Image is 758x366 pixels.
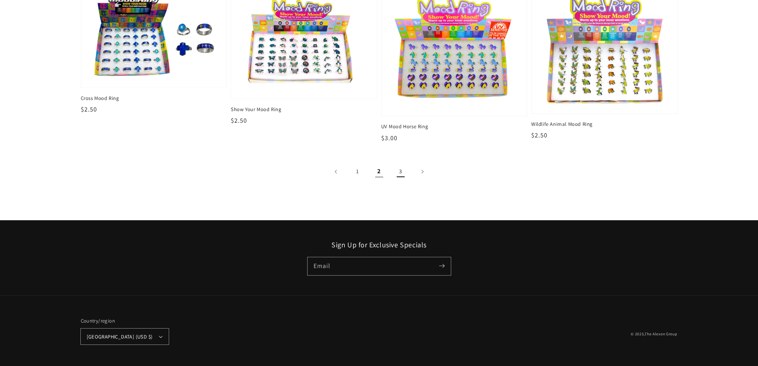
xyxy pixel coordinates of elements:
h2: Sign Up for Exclusive Specials [81,240,678,249]
a: The Alexon Group [645,331,677,337]
a: Next page [413,163,431,180]
span: $2.50 [81,105,97,114]
span: Wildlife Animal Mood Ring [531,121,678,128]
span: $2.50 [231,116,247,125]
span: UV Mood Horse Ring [381,123,528,130]
small: © 2025, [631,331,677,337]
button: Subscribe [433,257,451,275]
a: Page 1 [349,163,366,180]
span: $2.50 [531,131,548,139]
button: [GEOGRAPHIC_DATA] (USD $) [81,329,169,344]
a: Previous page [327,163,345,180]
span: $3.00 [381,134,398,142]
h2: Country/region [81,317,169,325]
span: Page 2 [370,163,388,180]
span: Show Your Mood Ring [231,106,377,113]
a: Page 3 [392,163,409,180]
nav: Pagination [81,163,678,180]
span: Cross Mood Ring [81,95,227,102]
